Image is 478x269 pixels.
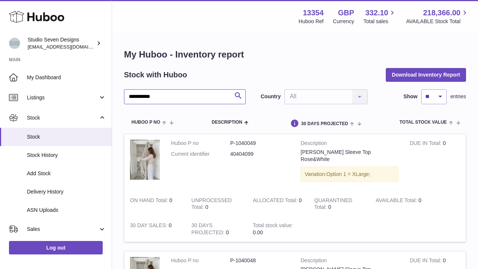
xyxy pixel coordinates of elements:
span: Total stock value [400,120,447,125]
img: product image [130,140,160,180]
td: 0 [124,216,186,242]
span: 0 [328,204,331,210]
strong: QUARANTINED Total [314,197,353,212]
strong: GBP [338,8,354,18]
h1: My Huboo - Inventory report [124,49,466,61]
div: Huboo Ref [299,18,324,25]
span: [EMAIL_ADDRESS][DOMAIN_NAME] [28,44,110,50]
span: Stock [27,133,106,140]
a: 332.10 Total sales [363,8,397,25]
a: 218,366.00 AVAILABLE Stock Total [406,8,469,25]
dt: Huboo P no [171,140,230,147]
strong: AVAILABLE Total [376,197,418,205]
div: Variation: [301,167,398,182]
strong: ALLOCATED Total [253,197,299,205]
dt: Huboo P no [171,257,230,264]
a: Log out [9,241,103,254]
div: Studio Seven Designs [28,36,95,50]
dd: P-1040048 [230,257,290,264]
img: contact.studiosevendesigns@gmail.com [9,38,20,49]
span: Delivery History [27,188,106,195]
span: Stock History [27,152,106,159]
span: Total sales [363,18,397,25]
label: Show [404,93,418,100]
span: 218,366.00 [423,8,460,18]
td: 0 [404,134,466,191]
strong: Description [301,140,398,149]
strong: DUE IN Total [410,140,443,148]
strong: 30 DAY SALES [130,222,169,230]
strong: 13354 [303,8,324,18]
div: [PERSON_NAME] Sleeve Top Rose&White [301,149,398,163]
td: 0 [370,191,432,217]
span: Option 1 = XLarge; [326,171,370,177]
h2: Stock with Huboo [124,70,187,80]
span: 0.00 [253,229,263,235]
span: Huboo P no [131,120,160,125]
span: 30 DAYS PROJECTED [301,121,348,126]
td: 0 [186,216,248,242]
td: 0 [186,191,248,217]
span: ASN Uploads [27,207,106,214]
span: Description [212,120,242,125]
span: AVAILABLE Stock Total [406,18,469,25]
strong: 30 DAYS PROJECTED [192,222,226,237]
span: entries [450,93,466,100]
strong: DUE IN Total [410,257,443,265]
dd: 40404099 [230,151,290,158]
dt: Current identifier [171,151,230,158]
span: My Dashboard [27,74,106,81]
span: Listings [27,94,98,101]
span: Add Stock [27,170,106,177]
strong: Description [301,257,398,266]
button: Download Inventory Report [386,68,466,81]
strong: ON HAND Total [130,197,170,205]
strong: Total stock value [253,222,293,230]
label: Country [261,93,281,100]
strong: UNPROCESSED Total [192,197,232,212]
td: 0 [124,191,186,217]
td: 0 [247,191,309,217]
span: 332.10 [365,8,388,18]
span: Sales [27,226,98,233]
span: Stock [27,114,98,121]
div: Currency [333,18,354,25]
dd: P-1040049 [230,140,290,147]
